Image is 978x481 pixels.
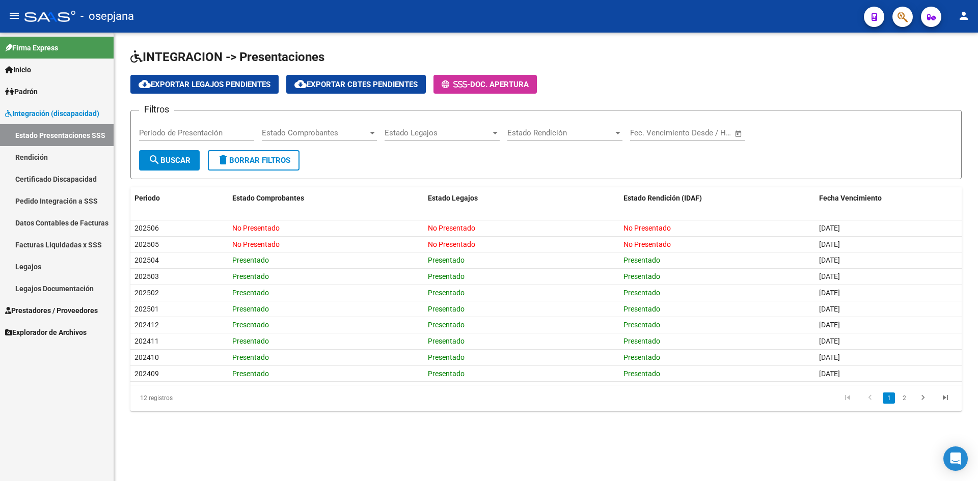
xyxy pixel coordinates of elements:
a: 1 [883,392,895,404]
span: 202409 [134,370,159,378]
li: page 1 [881,389,896,407]
span: [DATE] [819,305,840,313]
span: 202410 [134,353,159,361]
span: 202502 [134,289,159,297]
button: Exportar Cbtes Pendientes [286,75,426,94]
mat-icon: search [148,154,160,166]
span: No Presentado [232,240,280,248]
span: Presentado [232,272,269,280]
li: page 2 [896,389,912,407]
span: Fecha Vencimiento [819,194,882,202]
span: 202506 [134,224,159,232]
span: INTEGRACION -> Presentaciones [130,50,324,64]
span: Estado Comprobantes [262,128,368,137]
button: Exportar Legajos Pendientes [130,75,279,94]
datatable-header-cell: Fecha Vencimiento [815,187,962,209]
span: Presentado [232,305,269,313]
span: Integración (discapacidad) [5,108,99,119]
span: Periodo [134,194,160,202]
span: Presentado [232,337,269,345]
button: -Doc. Apertura [433,75,537,94]
span: 202411 [134,337,159,345]
span: Presentado [623,256,660,264]
span: Presentado [623,305,660,313]
span: Estado Rendición [507,128,613,137]
span: Presentado [428,321,465,329]
mat-icon: cloud_download [139,78,151,90]
span: - [442,80,470,89]
span: Borrar Filtros [217,156,290,165]
a: go to first page [838,392,857,404]
span: Inicio [5,64,31,75]
input: Fecha fin [681,128,730,137]
span: [DATE] [819,370,840,378]
span: [DATE] [819,353,840,361]
span: [DATE] [819,272,840,280]
span: Presentado [623,321,660,329]
span: Presentado [232,370,269,378]
mat-icon: cloud_download [294,78,307,90]
span: 202501 [134,305,159,313]
input: Fecha inicio [630,128,671,137]
span: [DATE] [819,321,840,329]
span: Presentado [428,370,465,378]
h3: Filtros [139,102,174,117]
span: Presentado [428,272,465,280]
span: Presentado [232,321,269,329]
span: Presentado [428,256,465,264]
span: Presentado [623,337,660,345]
span: Prestadores / Proveedores [5,305,98,316]
span: Exportar Cbtes Pendientes [294,80,418,89]
div: 12 registros [130,385,295,411]
span: Presentado [428,289,465,297]
span: Presentado [428,337,465,345]
span: [DATE] [819,224,840,232]
span: Presentado [623,370,660,378]
span: Exportar Legajos Pendientes [139,80,270,89]
datatable-header-cell: Estado Rendición (IDAF) [619,187,815,209]
button: Borrar Filtros [208,150,300,171]
span: Presentado [232,256,269,264]
span: Buscar [148,156,191,165]
span: Estado Legajos [428,194,478,202]
span: Doc. Apertura [470,80,529,89]
mat-icon: delete [217,154,229,166]
div: Open Intercom Messenger [943,446,968,471]
span: No Presentado [428,240,475,248]
span: [DATE] [819,256,840,264]
span: Presentado [428,353,465,361]
span: 202503 [134,272,159,280]
span: Estado Legajos [385,128,491,137]
mat-icon: person [958,10,970,22]
span: [DATE] [819,289,840,297]
span: Presentado [623,353,660,361]
button: Open calendar [733,128,745,139]
span: [DATE] [819,240,840,248]
span: Estado Rendición (IDAF) [623,194,702,202]
span: No Presentado [428,224,475,232]
a: go to previous page [860,392,880,404]
span: Presentado [232,289,269,297]
span: 202505 [134,240,159,248]
span: 202504 [134,256,159,264]
span: [DATE] [819,337,840,345]
a: 2 [898,392,910,404]
span: Padrón [5,86,38,97]
mat-icon: menu [8,10,20,22]
span: Explorador de Archivos [5,327,87,338]
span: Estado Comprobantes [232,194,304,202]
span: No Presentado [232,224,280,232]
span: 202412 [134,321,159,329]
span: - osepjana [80,5,134,27]
a: go to last page [936,392,955,404]
span: Presentado [232,353,269,361]
datatable-header-cell: Estado Legajos [424,187,619,209]
span: No Presentado [623,240,671,248]
button: Buscar [139,150,200,171]
span: Presentado [623,272,660,280]
datatable-header-cell: Estado Comprobantes [228,187,424,209]
span: Presentado [428,305,465,313]
span: Firma Express [5,42,58,53]
a: go to next page [913,392,933,404]
datatable-header-cell: Periodo [130,187,228,209]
